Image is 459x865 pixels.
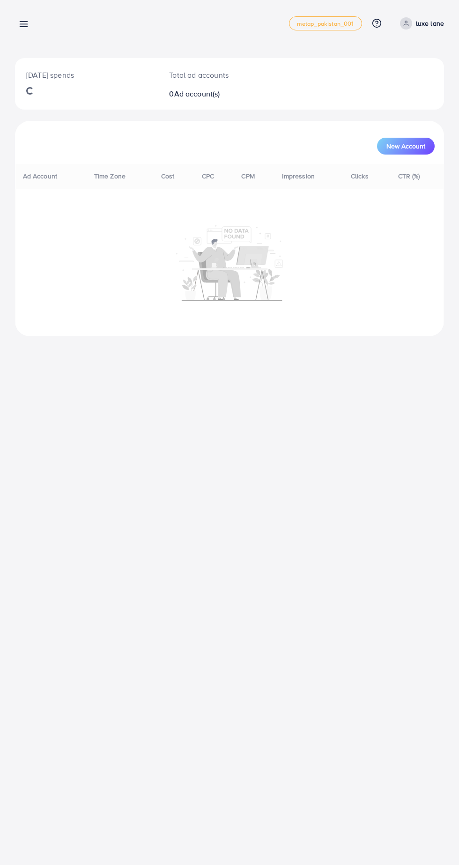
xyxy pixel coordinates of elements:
[377,138,435,155] button: New Account
[386,143,425,149] span: New Account
[26,69,147,81] p: [DATE] spends
[289,16,362,30] a: metap_pakistan_001
[169,89,254,98] h2: 0
[169,69,254,81] p: Total ad accounts
[174,89,220,99] span: Ad account(s)
[416,18,444,29] p: luxe lane
[396,17,444,30] a: luxe lane
[297,21,354,27] span: metap_pakistan_001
